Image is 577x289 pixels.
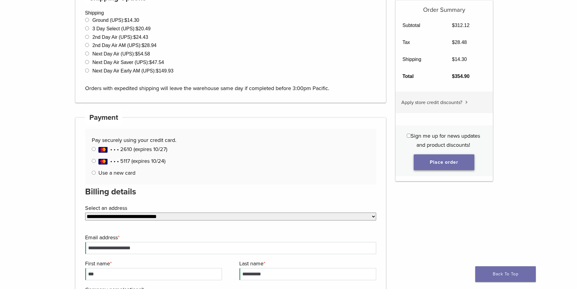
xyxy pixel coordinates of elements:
span: $ [124,18,127,23]
span: $ [135,51,138,56]
button: Place order [414,154,474,170]
img: MasterCard [98,159,108,165]
bdi: 24.43 [133,35,148,40]
span: • • • 5117 (expires 10/24) [98,158,165,164]
bdi: 28.48 [452,40,467,45]
span: Sign me up for news updates and product discounts! [411,133,480,148]
label: 2nd Day Air (UPS): [92,35,148,40]
bdi: 14.30 [452,57,467,62]
th: Subtotal [396,17,445,34]
label: Next Day Air Saver (UPS): [92,60,164,65]
label: Use a new card [98,170,135,176]
span: $ [133,35,136,40]
span: $ [452,23,455,28]
a: Back To Top [475,266,536,282]
span: • • • 2610 (expires 10/27) [98,146,167,153]
label: Email address [85,233,375,242]
span: $ [452,74,455,79]
span: $ [452,40,455,45]
h5: Order Summary [396,0,493,14]
span: $ [452,57,455,62]
th: Shipping [396,51,445,68]
p: Orders with expedited shipping will leave the warehouse same day if completed before 3:00pm Pacific. [85,75,376,93]
label: Next Day Air Early AM (UPS): [92,68,174,73]
label: Next Day Air (UPS): [92,51,150,56]
span: $ [156,68,159,73]
input: Sign me up for news updates and product discounts! [407,134,411,138]
h4: Payment [85,110,123,125]
span: Apply store credit discounts? [401,99,462,106]
span: $ [149,60,152,65]
bdi: 312.12 [452,23,469,28]
img: MasterCard [98,147,108,153]
bdi: 47.54 [149,60,164,65]
bdi: 149.93 [156,68,174,73]
bdi: 28.94 [142,43,157,48]
label: Select an address [85,203,375,213]
th: Total [396,68,445,85]
label: 2nd Day Air AM (UPS): [92,43,157,48]
bdi: 54.58 [135,51,150,56]
label: Last name [239,259,375,268]
th: Tax [396,34,445,51]
bdi: 354.90 [452,74,469,79]
span: $ [136,26,138,31]
label: 3 Day Select (UPS): [92,26,151,31]
bdi: 20.49 [136,26,151,31]
label: Ground (UPS): [92,18,139,23]
p: Pay securely using your credit card. [92,136,369,145]
label: First name [85,259,221,268]
img: caret.svg [465,101,468,104]
bdi: 14.30 [124,18,139,23]
h3: Billing details [85,184,376,199]
span: $ [142,43,144,48]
